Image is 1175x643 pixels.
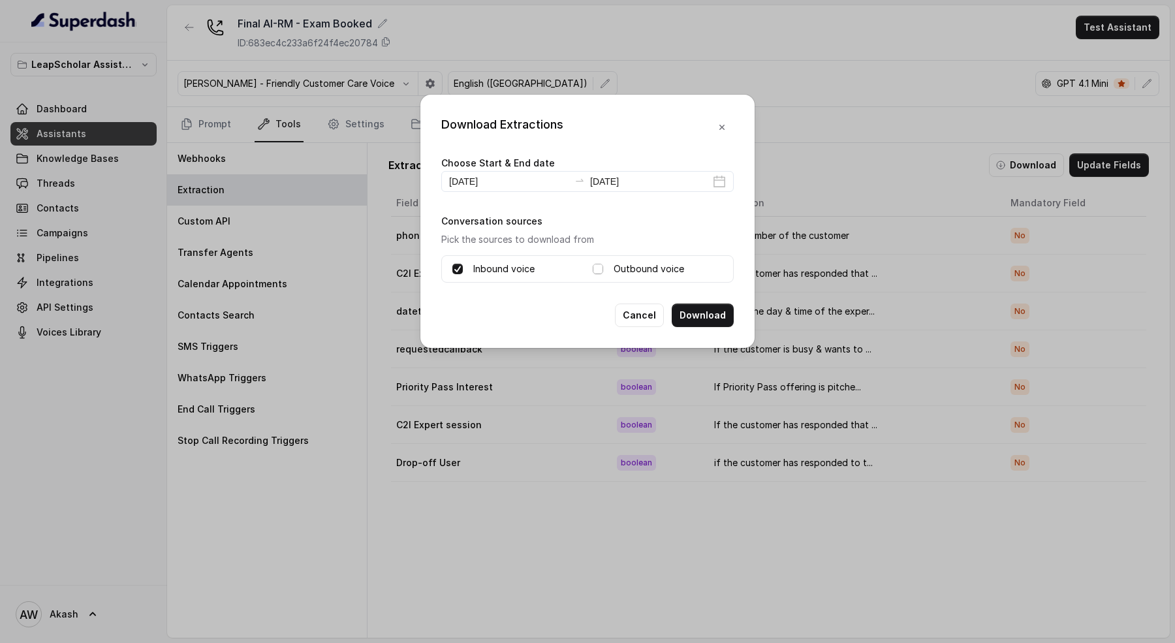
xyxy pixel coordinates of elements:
label: Inbound voice [473,261,535,277]
input: Start date [449,174,569,189]
p: Pick the sources to download from [441,232,734,247]
label: Conversation sources [441,215,542,227]
div: Download Extractions [441,116,563,139]
button: Cancel [615,304,664,327]
button: Download [672,304,734,327]
span: to [574,175,585,185]
span: swap-right [574,175,585,185]
label: Choose Start & End date [441,157,555,168]
input: End date [590,174,710,189]
label: Outbound voice [614,261,684,277]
